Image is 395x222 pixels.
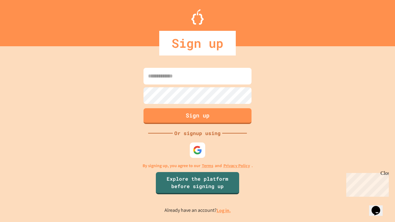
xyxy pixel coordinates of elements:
[369,197,389,216] iframe: chat widget
[173,129,222,137] div: Or signup using
[217,207,231,214] a: Log in.
[193,146,202,155] img: google-icon.svg
[223,162,250,169] a: Privacy Policy
[143,162,253,169] p: By signing up, you agree to our and .
[344,171,389,197] iframe: chat widget
[143,108,252,124] button: Sign up
[2,2,43,39] div: Chat with us now!Close
[159,31,236,55] div: Sign up
[164,207,231,214] p: Already have an account?
[191,9,204,25] img: Logo.svg
[156,172,239,194] a: Explore the platform before signing up
[202,162,213,169] a: Terms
